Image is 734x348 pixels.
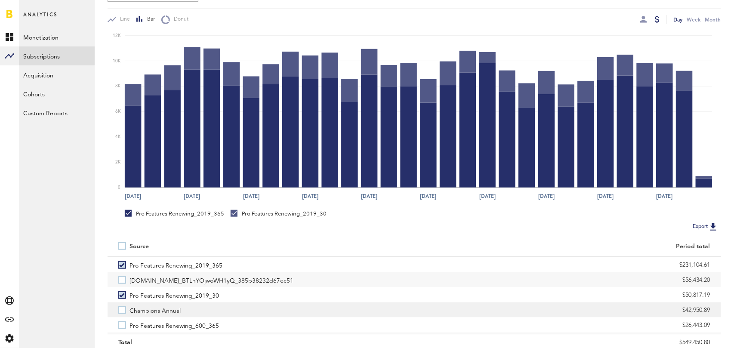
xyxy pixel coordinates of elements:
[113,34,121,38] text: 12K
[19,84,95,103] a: Cohorts
[19,103,95,122] a: Custom Reports
[116,16,130,23] span: Line
[130,287,219,302] span: Pro Features Renewing_2019_30
[115,160,121,164] text: 2K
[687,15,701,24] div: Week
[479,193,496,200] text: [DATE]
[130,302,181,317] span: Champions Annual
[115,84,121,89] text: 8K
[361,193,377,200] text: [DATE]
[674,15,683,24] div: Day
[18,6,49,14] span: Support
[708,222,719,232] img: Export
[125,193,141,200] text: [DATE]
[705,15,721,24] div: Month
[184,193,200,200] text: [DATE]
[538,193,555,200] text: [DATE]
[125,210,224,218] div: Pro Features Renewing_2019_365
[115,135,121,139] text: 4K
[118,185,120,190] text: 0
[657,193,673,200] text: [DATE]
[170,16,188,23] span: Donut
[113,59,121,63] text: 10K
[231,210,327,218] div: Pro Features Renewing_2019_30
[598,193,614,200] text: [DATE]
[23,9,57,28] span: Analytics
[425,334,710,347] div: $18,929.08
[115,110,121,114] text: 6K
[19,28,95,46] a: Monetization
[425,243,710,250] div: Period total
[130,243,149,250] div: Source
[425,274,710,286] div: $56,434.20
[425,259,710,271] div: $231,104.61
[302,193,318,200] text: [DATE]
[420,193,437,200] text: [DATE]
[19,46,95,65] a: Subscriptions
[130,317,219,333] span: Pro Features Renewing_600_365
[130,257,222,272] span: Pro Features Renewing_2019_365
[425,304,710,317] div: $42,950.89
[143,16,155,23] span: Bar
[243,193,259,200] text: [DATE]
[425,289,710,302] div: $50,817.19
[691,221,721,232] button: Export
[130,333,249,348] span: Pro Features for Classic Members 2019_365
[19,65,95,84] a: Acquisition
[425,319,710,332] div: $26,443.09
[130,272,293,287] span: [DOMAIN_NAME]_BTLnYOjwoWH1yQ_385b38232d67ec51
